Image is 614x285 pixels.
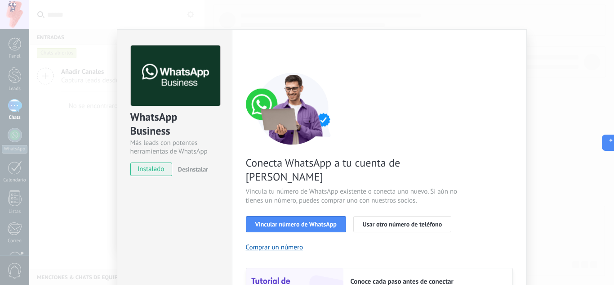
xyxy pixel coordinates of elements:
button: Comprar un número [246,243,303,252]
span: Vincula tu número de WhatsApp existente o conecta uno nuevo. Si aún no tienes un número, puedes c... [246,187,460,205]
div: WhatsApp Business [130,110,219,139]
img: connect number [246,72,340,145]
button: Usar otro número de teléfono [353,216,451,232]
span: instalado [131,163,172,176]
img: logo_main.png [131,45,220,106]
span: Conecta WhatsApp a tu cuenta de [PERSON_NAME] [246,156,460,184]
span: Usar otro número de teléfono [363,221,442,227]
button: Desinstalar [174,163,208,176]
span: Desinstalar [178,165,208,173]
button: Vincular número de WhatsApp [246,216,346,232]
span: Vincular número de WhatsApp [255,221,337,227]
div: Más leads con potentes herramientas de WhatsApp [130,139,219,156]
